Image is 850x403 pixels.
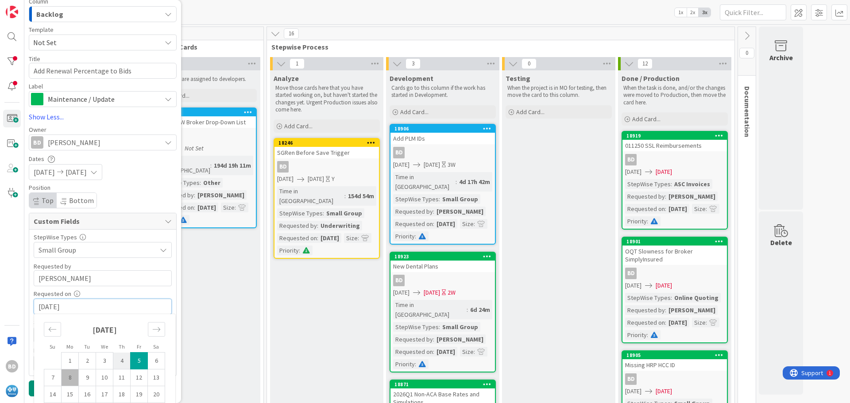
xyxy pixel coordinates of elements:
[29,156,44,162] span: Dates
[148,386,165,403] td: Saturday, 09/20/2025 12:00 PM
[692,204,706,214] div: Size
[393,147,405,158] div: BD
[393,288,410,297] span: [DATE]
[440,322,480,332] div: Small Group
[622,373,727,385] div: BD
[622,351,727,359] div: 18905
[666,318,689,327] div: [DATE]
[66,343,73,350] small: Mo
[317,221,318,230] span: :
[720,4,786,20] input: Quick Filter...
[390,253,495,272] div: 18923New Dental Plans
[50,343,55,350] small: Su
[647,216,648,226] span: :
[93,325,117,335] strong: [DATE]
[344,233,358,243] div: Size
[393,172,456,192] div: Time in [GEOGRAPHIC_DATA]
[394,253,495,260] div: 18923
[622,246,727,265] div: OQT Slowness for Broker SimplyInsured
[29,83,43,89] span: Label
[201,178,223,188] div: Other
[113,353,131,369] td: Thursday, 09/04/2025 12:00 PM
[66,167,87,177] span: [DATE]
[415,231,416,241] span: :
[467,305,468,315] span: :
[393,334,433,344] div: Requested by
[148,369,165,386] td: Saturday, 09/13/2025 12:00 PM
[221,203,235,212] div: Size
[692,318,706,327] div: Size
[96,386,113,403] td: Wednesday, 09/17/2025 12:00 PM
[622,131,728,230] a: 18919011250 SSL ReimbursementsBD[DATE][DATE]StepWise Types:ASC InvoicesRequested by:[PERSON_NAME]...
[625,281,641,290] span: [DATE]
[434,219,457,229] div: [DATE]
[424,288,440,297] span: [DATE]
[433,207,434,216] span: :
[113,386,131,403] td: Thursday, 09/18/2025 12:00 PM
[151,116,256,128] div: Refresh SW Broker Drop-Down List
[699,8,711,17] span: 3x
[235,203,236,212] span: :
[29,184,50,191] span: Position
[394,381,495,388] div: 18871
[433,347,434,357] span: :
[390,275,495,286] div: BD
[308,174,324,184] span: [DATE]
[434,347,457,357] div: [DATE]
[277,161,289,173] div: BD
[625,293,671,303] div: StepWise Types
[96,369,113,386] td: Wednesday, 09/10/2025 12:00 PM
[400,108,429,116] span: Add Card...
[84,343,90,350] small: Tu
[151,108,256,128] div: 17951Refresh SW Broker Drop-Down List
[434,334,486,344] div: [PERSON_NAME]
[439,322,440,332] span: :
[290,58,305,69] span: 1
[148,42,252,51] span: Assigned Cards
[393,231,415,241] div: Priority
[743,86,752,137] span: Documentation
[332,174,335,184] div: Y
[39,244,152,256] span: Small Group
[29,55,40,63] label: Title
[131,369,148,386] td: Friday, 09/12/2025 12:00 PM
[34,167,55,177] span: [DATE]
[36,8,63,20] span: Backlog
[507,84,610,99] p: When the project is in MO for testing, then move the card to this column.
[155,109,256,115] div: 17951
[34,234,172,240] div: StepWise Types
[390,133,495,144] div: Add PLM IDs
[769,52,793,63] div: Archive
[275,84,378,113] p: Move those cards here that you have started working on, but haven't started the changes yet. Urge...
[625,204,665,214] div: Requested on
[274,161,379,173] div: BD
[31,136,43,149] div: BD
[29,27,54,33] span: Template
[29,63,177,79] textarea: Add Renewal Percentage to Bids
[474,219,475,229] span: :
[152,76,255,83] p: These cards are assigned to developers.
[277,221,317,230] div: Requested by
[626,133,727,139] div: 18919
[79,386,96,403] td: Tuesday, 09/16/2025 12:00 PM
[434,207,486,216] div: [PERSON_NAME]
[522,58,537,69] span: 0
[625,373,637,385] div: BD
[195,203,218,212] div: [DATE]
[390,261,495,272] div: New Dental Plans
[393,275,405,286] div: BD
[113,369,131,386] td: Thursday, 09/11/2025 12:00 PM
[274,147,379,158] div: SGRen Before Save Trigger
[440,194,480,204] div: Small Group
[406,58,421,69] span: 3
[390,124,496,245] a: 18906Add PLM IDsBD[DATE][DATE]3WTime in [GEOGRAPHIC_DATA]:4d 17h 42mStepWise Types:Small GroupReq...
[277,174,294,184] span: [DATE]
[457,177,492,187] div: 4d 17h 42m
[625,268,637,279] div: BD
[277,208,323,218] div: StepWise Types
[148,322,165,337] div: Move forward to switch to the next month.
[666,305,718,315] div: [PERSON_NAME]
[625,192,665,201] div: Requested by
[390,74,433,83] span: Development
[665,192,666,201] span: :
